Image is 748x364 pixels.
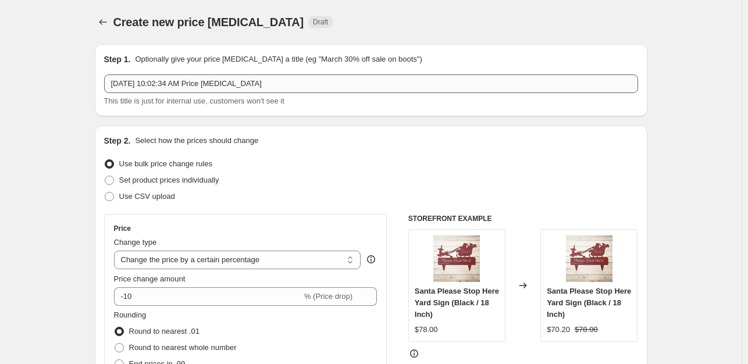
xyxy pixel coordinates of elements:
span: Santa Please Stop Here Yard Sign (Black / 18 Inch) [547,287,631,319]
span: Rounding [114,311,147,319]
h6: STOREFRONT EXAMPLE [408,214,638,223]
span: This title is just for internal use, customers won't see it [104,97,284,105]
h3: Price [114,224,131,233]
span: % (Price drop) [304,292,352,301]
span: $78.00 [415,325,438,334]
span: Create new price [MEDICAL_DATA] [113,16,304,28]
input: 30% off holiday sale [104,74,638,93]
h2: Step 2. [104,135,131,147]
div: help [365,254,377,265]
button: Price change jobs [95,14,111,30]
p: Select how the prices should change [135,135,258,147]
p: Optionally give your price [MEDICAL_DATA] a title (eg "March 30% off sale on boots") [135,53,422,65]
span: $78.00 [575,325,598,334]
span: $70.20 [547,325,570,334]
span: Round to nearest whole number [129,343,237,352]
span: Draft [313,17,328,27]
span: Use bulk price change rules [119,159,212,168]
span: Santa Please Stop Here Yard Sign (Black / 18 Inch) [415,287,499,319]
span: Change type [114,238,157,247]
span: Price change amount [114,274,186,283]
span: Use CSV upload [119,192,175,201]
span: Set product prices individually [119,176,219,184]
input: -15 [114,287,302,306]
img: Santa_Sleigh_Please_Stop_Here_Metal_Ou_Red_Simple_Wood_BKGD_Mockup_png_80x.jpg [433,235,480,282]
img: Santa_Sleigh_Please_Stop_Here_Metal_Ou_Red_Simple_Wood_BKGD_Mockup_png_80x.jpg [566,235,612,282]
h2: Step 1. [104,53,131,65]
span: Round to nearest .01 [129,327,200,336]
